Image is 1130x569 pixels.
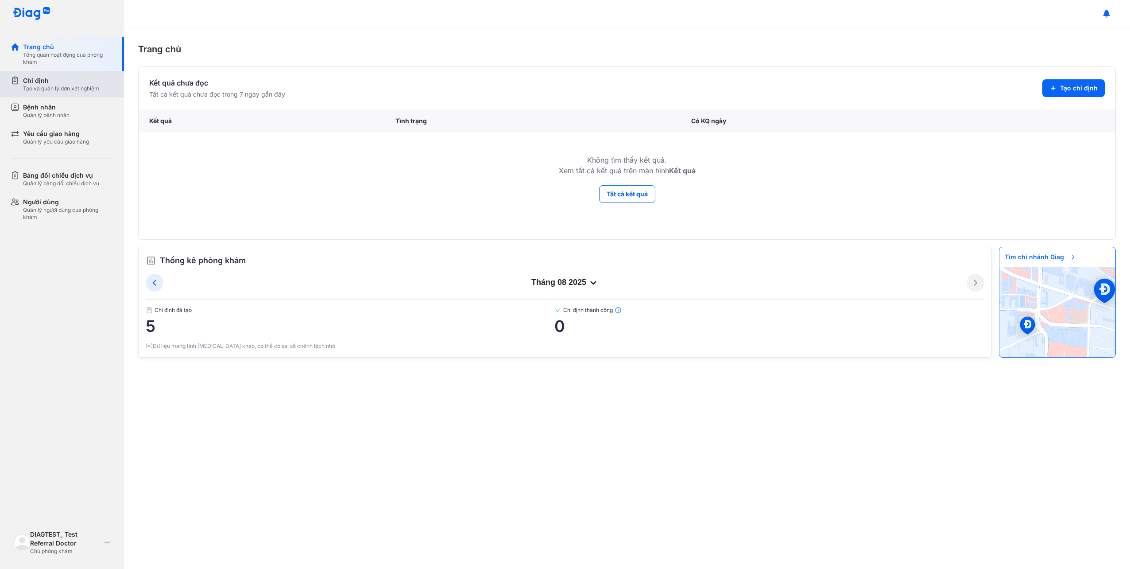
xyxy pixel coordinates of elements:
[163,277,967,288] div: tháng 08 2025
[146,307,554,314] span: Chỉ định đã tạo
[23,112,70,119] div: Quản lý bệnh nhân
[12,7,50,21] img: logo
[149,78,285,88] div: Kết quả chưa đọc
[681,109,996,133] div: Có KQ ngày
[23,85,99,92] div: Tạo và quản lý đơn xét nghiệm
[146,307,153,314] img: document.50c4cfd0.svg
[1060,84,1098,93] span: Tạo chỉ định
[160,254,246,267] span: Thống kê phòng khám
[23,198,113,207] div: Người dùng
[554,307,561,314] img: checked-green.01cc79e0.svg
[14,534,30,550] img: logo
[999,247,1082,267] span: Tìm chi nhánh Diag
[146,342,984,350] div: (*)Dữ liệu mang tính [MEDICAL_DATA] khảo, có thể có sai số chênh lệch nhỏ.
[23,43,113,51] div: Trang chủ
[23,76,99,85] div: Chỉ định
[23,180,99,187] div: Quản lý bảng đối chiếu dịch vụ
[385,109,681,133] div: Tình trạng
[23,129,89,138] div: Yêu cầu giao hàng
[599,185,655,203] button: Tất cả kết quả
[146,317,554,335] span: 5
[669,166,696,175] b: Kết quả
[554,317,984,335] span: 0
[146,255,156,266] img: order.5a6da16c.svg
[1042,79,1105,97] button: Tạo chỉ định
[139,133,1115,185] td: Không tìm thấy kết quả. Xem tất cả kết quả trên màn hình
[23,103,70,112] div: Bệnh nhân
[23,207,113,221] div: Quản lý người dùng của phòng khám
[554,307,984,314] span: Chỉ định thành công
[615,307,622,314] img: info.7e716105.svg
[23,138,89,145] div: Quản lý yêu cầu giao hàng
[139,109,385,133] div: Kết quả
[149,90,285,99] div: Tất cả kết quả chưa đọc trong 7 ngày gần đây
[30,530,101,548] div: DIAGTEST_ Test Referral Doctor
[23,171,99,180] div: Bảng đối chiếu dịch vụ
[23,51,113,66] div: Tổng quan hoạt động của phòng khám
[138,43,1116,56] div: Trang chủ
[30,548,101,555] div: Chủ phòng khám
